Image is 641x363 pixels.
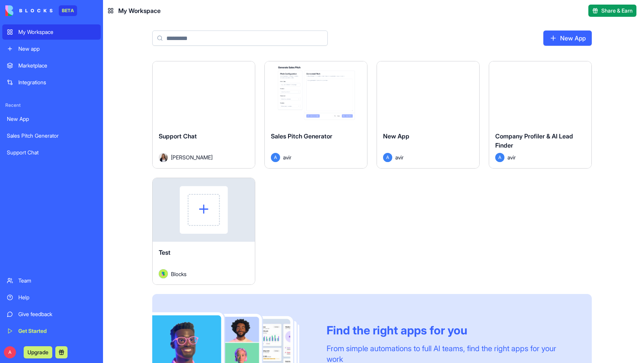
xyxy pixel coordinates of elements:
a: Upgrade [24,348,52,356]
div: Team [18,277,96,284]
span: Share & Earn [601,7,633,14]
div: Help [18,294,96,301]
button: Share & Earn [588,5,636,17]
a: Give feedback [2,307,101,322]
span: Support Chat [159,132,197,140]
a: BETA [5,5,77,16]
span: avir [395,153,404,161]
a: TestAvatarBlocks [152,178,255,285]
div: Support Chat [7,149,96,156]
span: A [383,153,392,162]
a: New App [2,111,101,127]
span: avir [283,153,292,161]
img: Avatar [159,153,168,162]
button: Upgrade [24,346,52,358]
a: Integrations [2,75,101,90]
a: Support Chat [2,145,101,160]
span: My Workspace [118,6,161,15]
span: Sales Pitch Generator [271,132,332,140]
span: avir [507,153,516,161]
span: [PERSON_NAME] [171,153,213,161]
span: Test [159,249,171,256]
div: New App [7,115,96,123]
div: My Workspace [18,28,96,36]
span: A [495,153,504,162]
img: Avatar [159,269,168,278]
div: New app [18,45,96,53]
span: Company Profiler & AI Lead Finder [495,132,573,149]
img: logo [5,5,53,16]
div: Integrations [18,79,96,86]
div: BETA [59,5,77,16]
a: Sales Pitch Generator [2,128,101,143]
div: Give feedback [18,310,96,318]
span: Blocks [171,270,187,278]
a: My Workspace [2,24,101,40]
span: Recent [2,102,101,108]
span: A [271,153,280,162]
a: Marketplace [2,58,101,73]
a: Get Started [2,323,101,339]
span: New App [383,132,409,140]
a: New AppAavir [377,61,480,169]
div: Find the right apps for you [327,323,573,337]
a: Support ChatAvatar[PERSON_NAME] [152,61,255,169]
div: Marketplace [18,62,96,69]
a: New App [543,31,592,46]
a: New app [2,41,101,56]
a: Company Profiler & AI Lead FinderAavir [489,61,592,169]
div: Sales Pitch Generator [7,132,96,140]
a: Sales Pitch GeneratorAavir [264,61,367,169]
div: Get Started [18,327,96,335]
a: Help [2,290,101,305]
span: A [4,346,16,358]
a: Team [2,273,101,288]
